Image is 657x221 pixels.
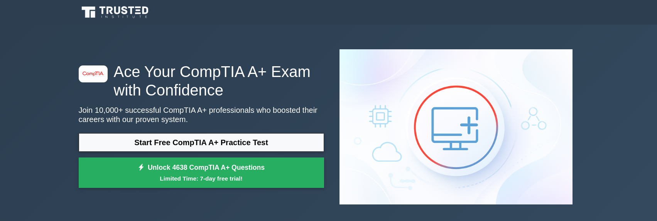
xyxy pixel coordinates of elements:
[79,105,324,124] p: Join 10,000+ successful CompTIA A+ professionals who boosted their careers with our proven system.
[88,174,314,183] small: Limited Time: 7-day free trial!
[79,133,324,152] a: Start Free CompTIA A+ Practice Test
[79,157,324,188] a: Unlock 4638 CompTIA A+ QuestionsLimited Time: 7-day free trial!
[79,62,324,99] h1: Ace Your CompTIA A+ Exam with Confidence
[333,43,579,211] img: CompTIA A+ Preview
